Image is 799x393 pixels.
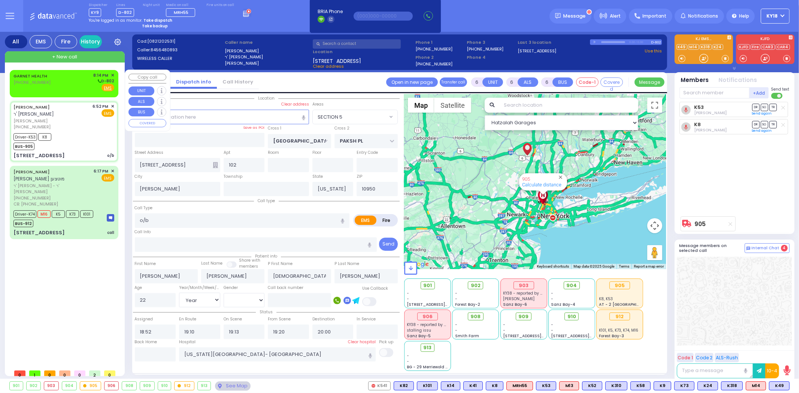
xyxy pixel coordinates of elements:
span: spinka [503,296,535,302]
div: BLS [605,381,627,390]
span: D-802 [116,8,134,17]
span: Sanz Bay-4 [551,302,575,307]
img: Logo [30,11,79,21]
span: EMS [102,109,114,117]
span: Clear address [313,63,344,69]
img: message.svg [555,13,561,19]
label: Apt [224,150,230,156]
span: 0 [104,371,115,376]
div: BLS [674,381,694,390]
span: K8, K53 [599,296,613,302]
label: Night unit [143,3,160,7]
span: KY38 - reported by KY42 [407,322,453,327]
div: BLS [697,381,718,390]
label: From Scene [268,316,291,322]
span: ר' [PERSON_NAME] - ר' [PERSON_NAME] [13,183,91,195]
span: 0 [14,371,25,376]
a: 905 [695,221,706,227]
span: SECTION 5 [312,110,398,124]
span: Call type [254,198,279,204]
label: Use Callback [362,286,388,292]
a: Dispatch info [170,78,217,85]
span: Forest Bay-3 [599,333,624,339]
div: BLS [630,381,651,390]
label: KJ EMS... [675,37,733,42]
span: 0 [59,371,70,376]
button: 10-4 [765,363,779,378]
button: COVERED [128,119,166,127]
span: 0 [44,371,55,376]
div: BLS [463,381,483,390]
label: Save as POI [243,125,264,130]
a: Calculate distance [522,182,562,188]
img: message-box.svg [107,214,114,222]
span: 6:52 PM [93,104,109,109]
span: You're logged in as monitor. [89,18,142,23]
div: 910 [158,382,171,390]
span: BUS-905 [13,143,34,150]
div: 903 [44,382,58,390]
label: [PHONE_NUMBER] [467,46,504,52]
span: Sanz Bay-5 [407,333,431,339]
label: In Service [357,316,376,322]
label: P First Name [268,261,293,267]
div: K310 [605,381,627,390]
button: Transfer call [440,77,467,87]
label: Street Address [135,150,164,156]
span: 908 [470,313,481,320]
h5: Message members on selected call [680,243,745,253]
span: 4 [781,245,788,252]
span: 2 [89,371,100,376]
a: [PERSON_NAME] [13,104,50,110]
span: [STREET_ADDRESS][PERSON_NAME] [407,302,478,307]
button: Code 2 [695,353,714,362]
span: K5 [52,210,65,218]
img: Google [406,259,431,269]
a: K53 [694,104,704,110]
button: BUS [553,77,573,87]
label: P Last Name [335,261,359,267]
div: K9 [654,381,671,390]
input: Search a contact [313,39,401,49]
label: Turn off text [771,92,783,100]
label: Entry Code [357,150,378,156]
span: - [503,322,505,327]
span: - [407,353,409,359]
div: BLS [394,381,414,390]
label: [PHONE_NUMBER] [415,61,453,67]
div: 905 [609,281,630,290]
button: Internal Chat 4 [745,243,790,253]
button: UNIT [482,77,503,87]
span: BRIA Phone [318,8,343,15]
a: [PERSON_NAME] [13,169,50,175]
span: 1 [29,371,40,376]
div: 905 [80,382,101,390]
a: CAR3 [761,44,775,50]
span: Important [642,13,666,19]
span: Hershel Lowy [694,110,727,116]
span: Sanz Bay-6 [503,302,527,307]
span: Driver-K74 [13,210,36,218]
span: Message [563,12,586,20]
a: Send again [752,128,772,133]
label: En Route [179,316,196,322]
button: Toggle fullscreen view [647,98,662,113]
span: Phone 2 [415,54,464,61]
div: BLS [769,381,790,390]
small: Share with [239,258,260,263]
div: K24 [697,381,718,390]
label: Assigned [135,316,153,322]
label: Gender [224,285,238,291]
span: SECTION 5 [313,110,387,124]
span: BUS-912 [13,220,33,227]
button: Message [635,77,665,87]
span: members [239,263,258,269]
div: K14 [441,381,460,390]
span: [PHONE_NUMBER] [13,124,51,130]
span: 901 [423,282,432,289]
span: [PHONE_NUMBER] [13,195,51,201]
div: 904 [62,382,77,390]
label: On Scene [224,316,242,322]
label: Age [135,285,142,291]
u: EMS [104,85,112,91]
